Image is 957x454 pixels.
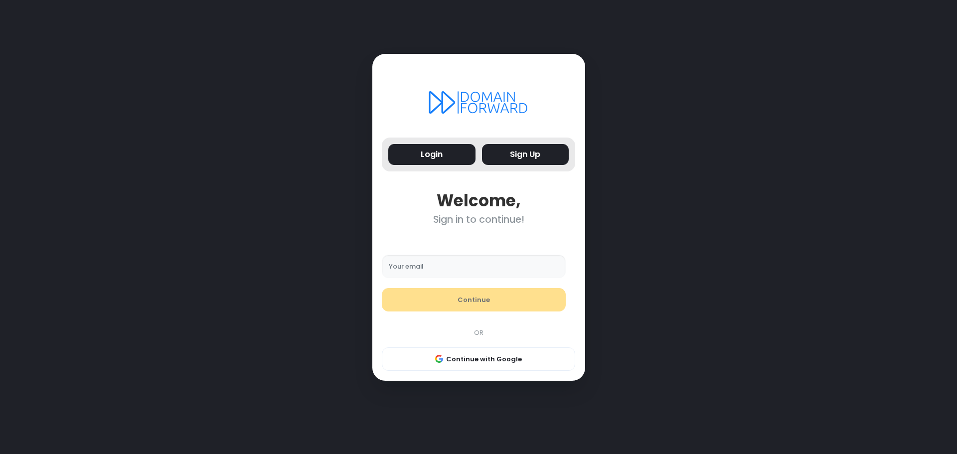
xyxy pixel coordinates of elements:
[382,347,575,371] button: Continue with Google
[482,144,569,165] button: Sign Up
[377,328,580,338] div: OR
[382,214,575,225] div: Sign in to continue!
[388,144,476,165] button: Login
[382,191,575,210] div: Welcome,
